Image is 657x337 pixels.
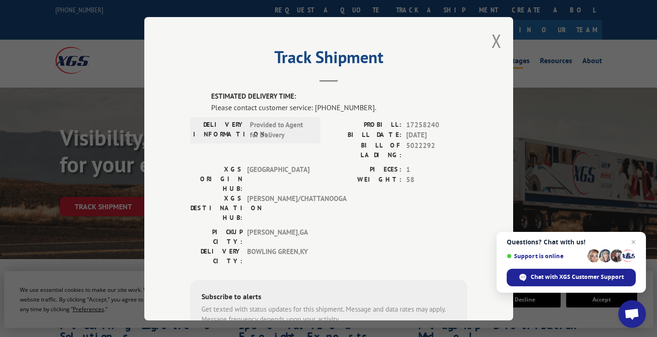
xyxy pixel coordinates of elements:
label: WEIGHT: [329,175,402,185]
span: [GEOGRAPHIC_DATA] [247,164,309,193]
span: 17258240 [406,119,467,130]
label: DELIVERY INFORMATION: [193,119,245,140]
span: [PERSON_NAME] , GA [247,227,309,246]
label: BILL OF LADING: [329,140,402,160]
div: Subscribe to alerts [201,290,456,304]
div: Please contact customer service: [PHONE_NUMBER]. [211,101,467,112]
span: 1 [406,164,467,175]
h2: Track Shipment [190,51,467,68]
span: [DATE] [406,130,467,141]
label: ESTIMATED DELIVERY TIME: [211,91,467,102]
label: PROBILL: [329,119,402,130]
div: Get texted with status updates for this shipment. Message and data rates may apply. Message frequ... [201,304,456,325]
span: BOWLING GREEN , KY [247,246,309,266]
a: Open chat [618,300,646,328]
span: Questions? Chat with us! [507,238,636,246]
span: Support is online [507,253,584,260]
span: Chat with XGS Customer Support [531,273,624,281]
label: XGS ORIGIN HUB: [190,164,243,193]
label: BILL DATE: [329,130,402,141]
label: DELIVERY CITY: [190,246,243,266]
label: PICKUP CITY: [190,227,243,246]
span: Provided to Agent for Delivery [250,119,312,140]
span: 58 [406,175,467,185]
span: Chat with XGS Customer Support [507,269,636,286]
span: 5022292 [406,140,467,160]
label: PIECES: [329,164,402,175]
button: Close modal [491,29,502,53]
span: [PERSON_NAME]/CHATTANOOGA [247,193,309,222]
label: XGS DESTINATION HUB: [190,193,243,222]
